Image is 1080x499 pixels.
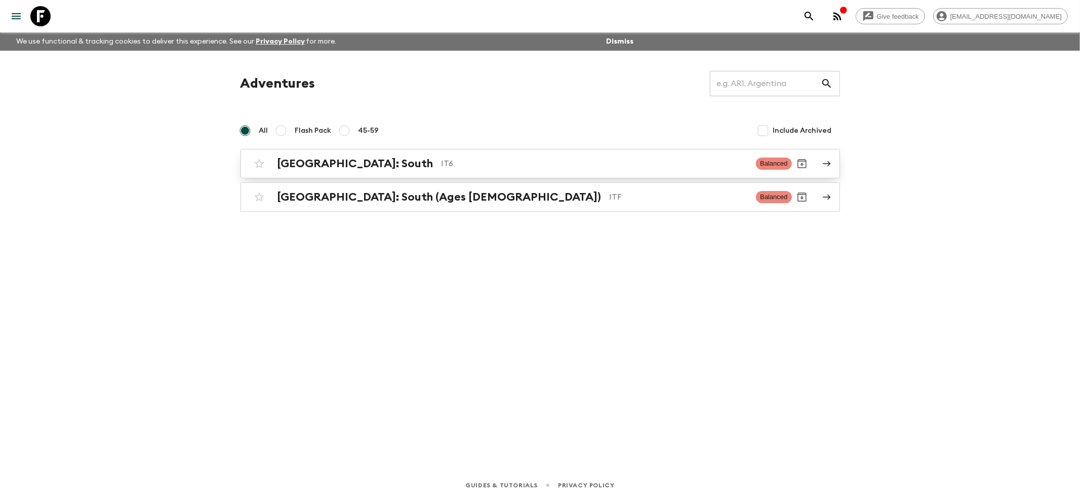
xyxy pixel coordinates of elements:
[756,158,791,170] span: Balanced
[799,6,819,26] button: search adventures
[442,158,748,170] p: IT6
[558,480,614,491] a: Privacy Policy
[277,190,602,204] h2: [GEOGRAPHIC_DATA]: South (Ages [DEMOGRAPHIC_DATA])
[610,191,748,203] p: ITF
[241,182,840,212] a: [GEOGRAPHIC_DATA]: South (Ages [DEMOGRAPHIC_DATA])ITFBalancedArchive
[6,6,26,26] button: menu
[295,126,332,136] span: Flash Pack
[12,32,341,51] p: We use functional & tracking cookies to deliver this experience. See our for more.
[945,13,1067,20] span: [EMAIL_ADDRESS][DOMAIN_NAME]
[933,8,1068,24] div: [EMAIL_ADDRESS][DOMAIN_NAME]
[358,126,379,136] span: 45-59
[856,8,925,24] a: Give feedback
[871,13,925,20] span: Give feedback
[773,126,832,136] span: Include Archived
[792,187,812,207] button: Archive
[259,126,268,136] span: All
[256,38,305,45] a: Privacy Policy
[604,34,636,49] button: Dismiss
[241,73,315,94] h1: Adventures
[465,480,538,491] a: Guides & Tutorials
[241,149,840,178] a: [GEOGRAPHIC_DATA]: SouthIT6BalancedArchive
[277,157,433,170] h2: [GEOGRAPHIC_DATA]: South
[792,153,812,174] button: Archive
[756,191,791,203] span: Balanced
[710,69,821,98] input: e.g. AR1, Argentina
